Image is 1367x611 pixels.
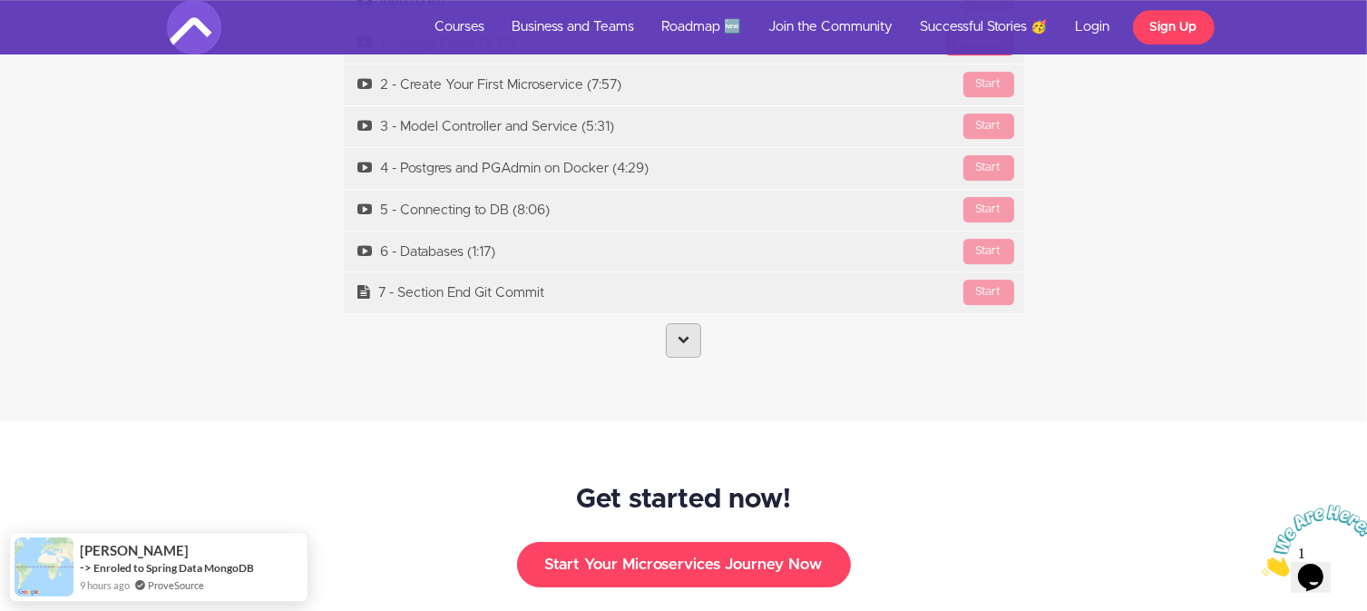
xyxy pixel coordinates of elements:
[963,155,1014,181] div: Start
[1255,498,1367,584] iframe: chat widget
[93,561,254,575] a: Enroled to Spring Data MongoDB
[963,72,1014,97] div: Start
[80,577,130,593] span: 9 hours ago
[1133,10,1215,44] a: Sign Up
[963,197,1014,222] div: Start
[344,148,1024,189] a: Start4 - Postgres and PGAdmin on Docker (4:29)
[344,232,1024,272] a: Start6 - Databases (1:17)
[344,272,1024,313] a: Start7 - Section End Git Commit
[517,542,851,587] button: Start Your Microservices Journey Now
[344,64,1024,105] a: Start2 - Create Your First Microservice (7:57)
[15,537,73,596] img: provesource social proof notification image
[7,7,15,23] span: 1
[80,543,189,558] span: [PERSON_NAME]
[148,577,204,593] a: ProveSource
[344,190,1024,231] a: Start5 - Connecting to DB (8:06)
[344,106,1024,147] a: Start3 - Model Controller and Service (5:31)
[963,280,1014,305] div: Start
[80,560,92,575] span: ->
[963,113,1014,139] div: Start
[7,7,120,79] img: Chat attention grabber
[963,239,1014,264] div: Start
